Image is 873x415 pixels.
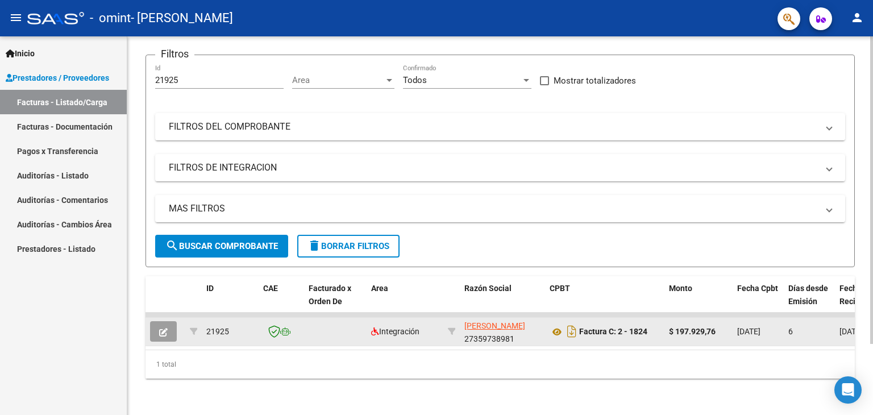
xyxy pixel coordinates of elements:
[788,284,828,306] span: Días desde Emisión
[263,284,278,293] span: CAE
[292,75,384,85] span: Area
[6,47,35,60] span: Inicio
[464,321,525,330] span: [PERSON_NAME]
[155,154,845,181] mat-expansion-panel-header: FILTROS DE INTEGRACION
[664,276,733,326] datatable-header-cell: Monto
[9,11,23,24] mat-icon: menu
[839,327,863,336] span: [DATE]
[784,276,835,326] datatable-header-cell: Días desde Emisión
[834,376,862,404] div: Open Intercom Messenger
[737,284,778,293] span: Fecha Cpbt
[155,195,845,222] mat-expansion-panel-header: MAS FILTROS
[850,11,864,24] mat-icon: person
[165,239,179,252] mat-icon: search
[579,327,647,337] strong: Factura C: 2 - 1824
[545,276,664,326] datatable-header-cell: CPBT
[131,6,233,31] span: - [PERSON_NAME]
[169,121,818,133] mat-panel-title: FILTROS DEL COMPROBANTE
[839,284,871,306] span: Fecha Recibido
[554,74,636,88] span: Mostrar totalizadores
[6,72,109,84] span: Prestadores / Proveedores
[155,235,288,258] button: Buscar Comprobante
[733,276,784,326] datatable-header-cell: Fecha Cpbt
[206,327,229,336] span: 21925
[788,327,793,336] span: 6
[550,284,570,293] span: CPBT
[165,241,278,251] span: Buscar Comprobante
[307,239,321,252] mat-icon: delete
[145,350,855,379] div: 1 total
[307,241,389,251] span: Borrar Filtros
[202,276,259,326] datatable-header-cell: ID
[155,113,845,140] mat-expansion-panel-header: FILTROS DEL COMPROBANTE
[371,284,388,293] span: Area
[297,235,400,258] button: Borrar Filtros
[367,276,443,326] datatable-header-cell: Area
[460,276,545,326] datatable-header-cell: Razón Social
[464,284,512,293] span: Razón Social
[464,319,541,343] div: 27359738981
[737,327,760,336] span: [DATE]
[155,46,194,62] h3: Filtros
[403,75,427,85] span: Todos
[259,276,304,326] datatable-header-cell: CAE
[669,284,692,293] span: Monto
[90,6,131,31] span: - omint
[564,322,579,341] i: Descargar documento
[309,284,351,306] span: Facturado x Orden De
[669,327,716,336] strong: $ 197.929,76
[169,202,818,215] mat-panel-title: MAS FILTROS
[206,284,214,293] span: ID
[169,161,818,174] mat-panel-title: FILTROS DE INTEGRACION
[304,276,367,326] datatable-header-cell: Facturado x Orden De
[371,327,419,336] span: Integración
